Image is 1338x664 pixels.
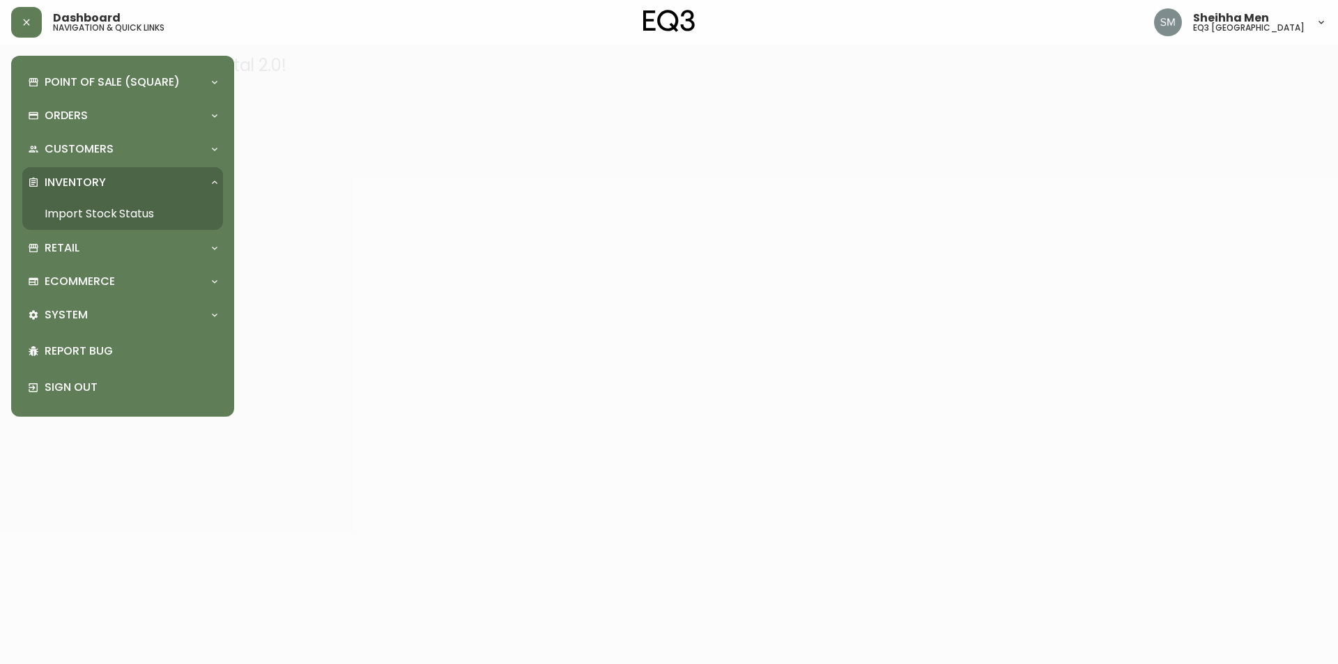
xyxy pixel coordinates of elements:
[22,300,223,330] div: System
[22,266,223,297] div: Ecommerce
[45,175,106,190] p: Inventory
[53,13,121,24] span: Dashboard
[1193,24,1305,32] h5: eq3 [GEOGRAPHIC_DATA]
[22,67,223,98] div: Point of Sale (Square)
[643,10,695,32] img: logo
[22,333,223,369] div: Report Bug
[1193,13,1269,24] span: Sheihha Men
[22,369,223,406] div: Sign Out
[45,380,217,395] p: Sign Out
[45,240,79,256] p: Retail
[45,141,114,157] p: Customers
[45,108,88,123] p: Orders
[22,198,223,230] a: Import Stock Status
[53,24,164,32] h5: navigation & quick links
[45,307,88,323] p: System
[45,75,180,90] p: Point of Sale (Square)
[45,274,115,289] p: Ecommerce
[22,233,223,263] div: Retail
[45,343,217,359] p: Report Bug
[22,100,223,131] div: Orders
[22,167,223,198] div: Inventory
[1154,8,1182,36] img: cfa6f7b0e1fd34ea0d7b164297c1067f
[22,134,223,164] div: Customers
